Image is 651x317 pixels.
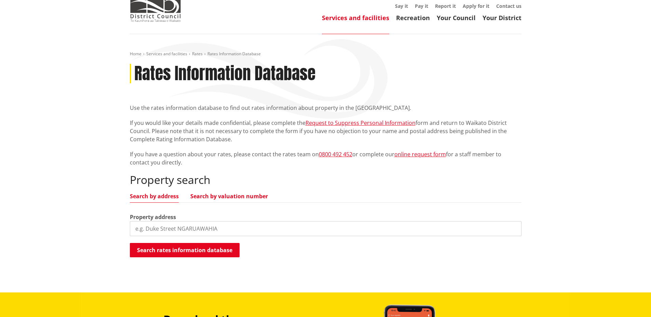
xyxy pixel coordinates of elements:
[130,51,141,57] a: Home
[130,221,521,236] input: e.g. Duke Street NGARUAWAHIA
[207,51,261,57] span: Rates Information Database
[306,119,416,127] a: Request to Suppress Personal Information
[130,243,240,257] button: Search rates information database
[319,150,352,158] a: 0800 492 452
[190,193,268,199] a: Search by valuation number
[130,150,521,167] p: If you have a question about your rates, please contact the rates team on or complete our for a s...
[396,14,430,22] a: Recreation
[130,51,521,57] nav: breadcrumb
[496,3,521,9] a: Contact us
[134,64,315,84] h1: Rates Information Database
[130,173,521,186] h2: Property search
[395,3,408,9] a: Say it
[322,14,389,22] a: Services and facilities
[130,119,521,143] p: If you would like your details made confidential, please complete the form and return to Waikato ...
[620,288,644,313] iframe: Messenger Launcher
[192,51,203,57] a: Rates
[394,150,446,158] a: online request form
[437,14,476,22] a: Your Council
[483,14,521,22] a: Your District
[130,193,179,199] a: Search by address
[130,213,176,221] label: Property address
[146,51,187,57] a: Services and facilities
[130,104,521,112] p: Use the rates information database to find out rates information about property in the [GEOGRAPHI...
[463,3,489,9] a: Apply for it
[415,3,428,9] a: Pay it
[435,3,456,9] a: Report it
